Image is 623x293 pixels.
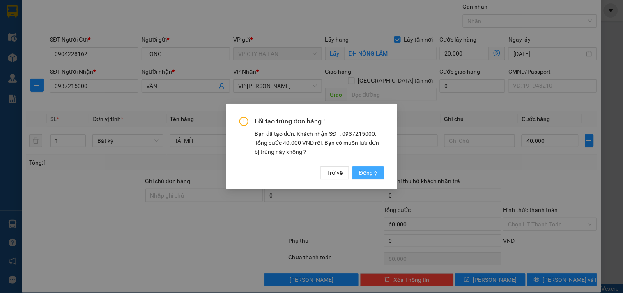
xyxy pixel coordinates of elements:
span: Đồng ý [359,168,377,177]
button: Đồng ý [352,166,384,179]
span: Lỗi tạo trùng đơn hàng ! [255,117,384,126]
span: exclamation-circle [239,117,248,126]
button: Trở về [320,166,349,179]
div: Bạn đã tạo đơn: Khách nhận SĐT: 0937215000. Tổng cước 40.000 VND rồi. Bạn có muốn lưu đơn bị trùn... [255,129,384,156]
span: Trở về [327,168,343,177]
